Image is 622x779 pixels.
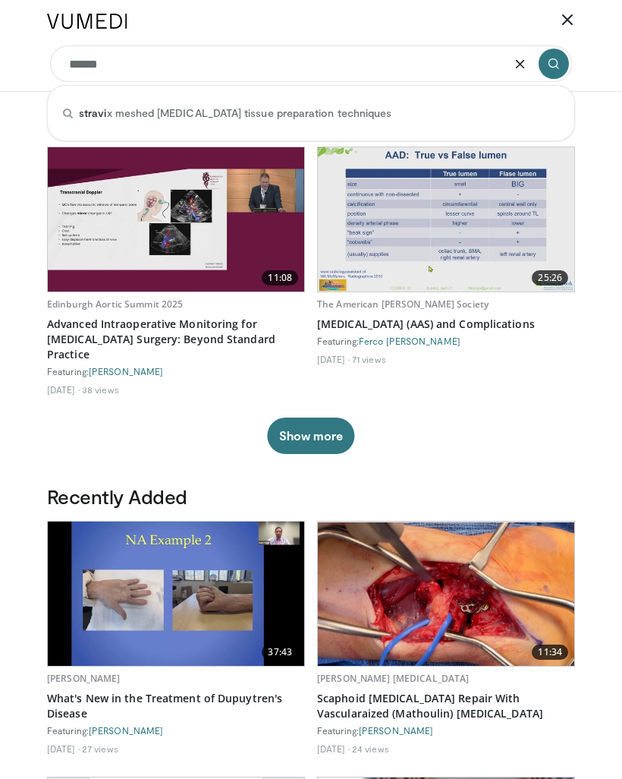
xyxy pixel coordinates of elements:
[262,270,298,285] span: 11:08
[48,147,304,292] a: 11:08
[50,46,572,82] input: Search topics, interventions
[352,743,389,755] li: 24 views
[359,725,433,736] a: [PERSON_NAME]
[48,147,304,292] img: b20f5d62-90fe-42fd-b46c-36c379b7b45b.620x360_q85_upscale.jpg
[82,743,118,755] li: 27 views
[47,383,80,396] li: [DATE]
[262,645,298,660] span: 37:43
[47,298,183,311] a: Edinburgh Aortic Summit 2025
[82,383,119,396] li: 38 views
[47,691,305,721] a: What's New in the Treatment of Dupuytren's Disease
[317,743,350,755] li: [DATE]
[317,335,575,347] div: Featuring:
[359,336,460,346] a: Ferco [PERSON_NAME]
[318,522,574,666] img: 03c9ca87-b93a-4ff1-9745-16bc53bdccc2.png.620x360_q85_upscale.png
[48,522,304,666] a: 37:43
[317,353,350,365] li: [DATE]
[318,147,574,292] img: 6ccc95e5-92fb-4556-ac88-59144b238c7c.620x360_q85_upscale.jpg
[79,106,391,121] span: x meshed [MEDICAL_DATA] tissue preparation techniques
[47,14,127,29] img: VuMedi Logo
[317,672,469,685] a: [PERSON_NAME] [MEDICAL_DATA]
[47,743,80,755] li: [DATE]
[47,724,305,736] div: Featuring:
[532,270,568,285] span: 25:26
[47,317,305,362] a: Advanced Intraoperative Monitoring for [MEDICAL_DATA] Surgery: Beyond Standard Practice
[317,691,575,721] a: Scaphoid [MEDICAL_DATA] Repair With Vascularaized (Mathoulin) [MEDICAL_DATA]
[267,418,354,454] button: Show more
[47,365,305,377] div: Featuring:
[48,522,304,666] img: 4a709f52-b153-496d-b598-5f95d3c5e018.620x360_q85_upscale.jpg
[318,147,574,292] a: 25:26
[317,298,488,311] a: The American [PERSON_NAME] Society
[317,317,575,332] a: [MEDICAL_DATA] (AAS) and Complications
[47,672,121,685] a: [PERSON_NAME]
[352,353,386,365] li: 71 views
[317,724,575,736] div: Featuring:
[89,366,163,377] a: [PERSON_NAME]
[47,484,575,509] h3: Recently Added
[79,106,106,119] span: stravi
[89,725,163,736] a: [PERSON_NAME]
[318,522,574,666] a: 11:34
[532,645,568,660] span: 11:34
